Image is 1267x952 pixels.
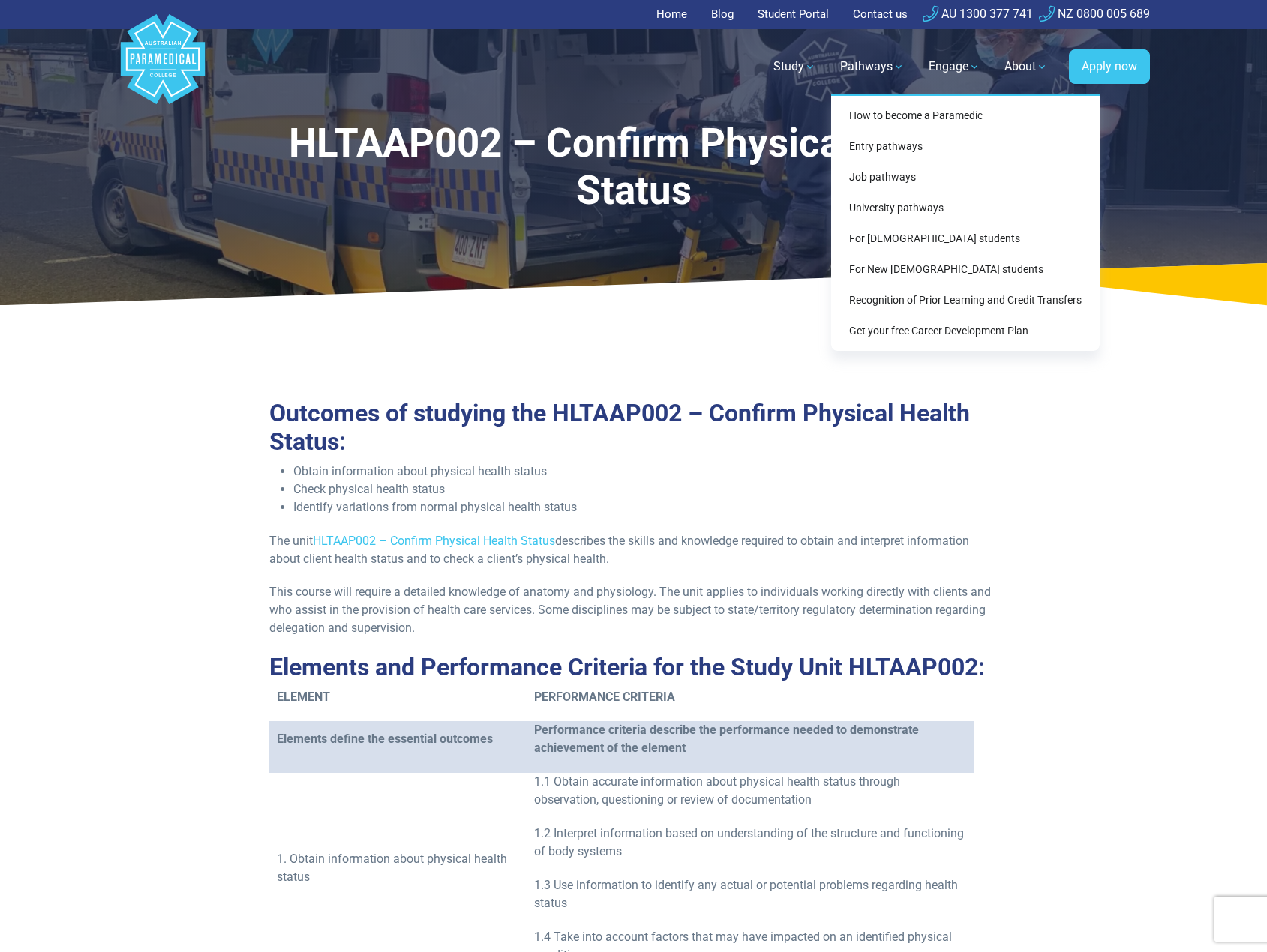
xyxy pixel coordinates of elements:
[837,256,1094,283] a: For New [DEMOGRAPHIC_DATA] students
[837,102,1094,130] a: How to become a Paramedic
[293,480,998,498] li: Check physical health status
[118,29,208,105] a: Australian Paramedical College
[277,850,519,886] p: 1. Obtain information about physical health status
[920,46,989,88] a: Engage
[764,46,825,88] a: Study
[534,690,675,704] strong: PERFORMANCE CRITERIA
[995,46,1057,88] a: About
[837,286,1094,314] a: Recognition of Prior Learning and Credit Transfers
[1069,49,1150,84] a: Apply now
[293,498,998,516] li: Identify variations from normal physical health status
[1039,7,1150,21] a: NZ 0800 005 689
[837,317,1094,345] a: Get your free Career Development Plan
[534,825,967,861] p: 1.2 Interpret information based on understanding of the structure and functioning of body systems
[269,653,998,681] h2: Elements and Performance Criteria for the Study Unit HLTAAP002:
[269,583,998,637] p: This course will require a detailed knowledge of anatomy and physiology. The unit applies to indi...
[534,773,967,809] p: 1.1 Obtain accurate information about physical health status through observation, questioning or ...
[831,46,914,88] a: Pathways
[831,94,1100,351] div: Pathways
[923,7,1033,21] a: AU 1300 377 741
[247,120,1021,215] h1: HLTAAP002 – Confirm Physical Health Status
[269,399,998,457] h2: Outcomes of studying the HLTAAP002 – Confirm Physical Health Status:
[313,534,555,548] a: HLTAAP002 – Confirm Physical Health Status
[534,876,967,912] p: 1.3 Use information to identify any actual or potential problems regarding health status
[534,723,919,755] strong: Performance criteria describe the performance needed to demonstrate achievement of the element
[277,732,493,746] strong: Elements define the essential outcomes
[277,690,330,704] strong: ELEMENT
[293,463,998,480] li: Obtain information about physical health status
[837,133,1094,160] a: Entry pathways
[269,532,998,568] p: The unit describes the skills and knowledge required to obtain and interpret information about cl...
[837,194,1094,222] a: University pathways
[837,163,1094,191] a: Job pathways
[837,225,1094,253] a: For [DEMOGRAPHIC_DATA] students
